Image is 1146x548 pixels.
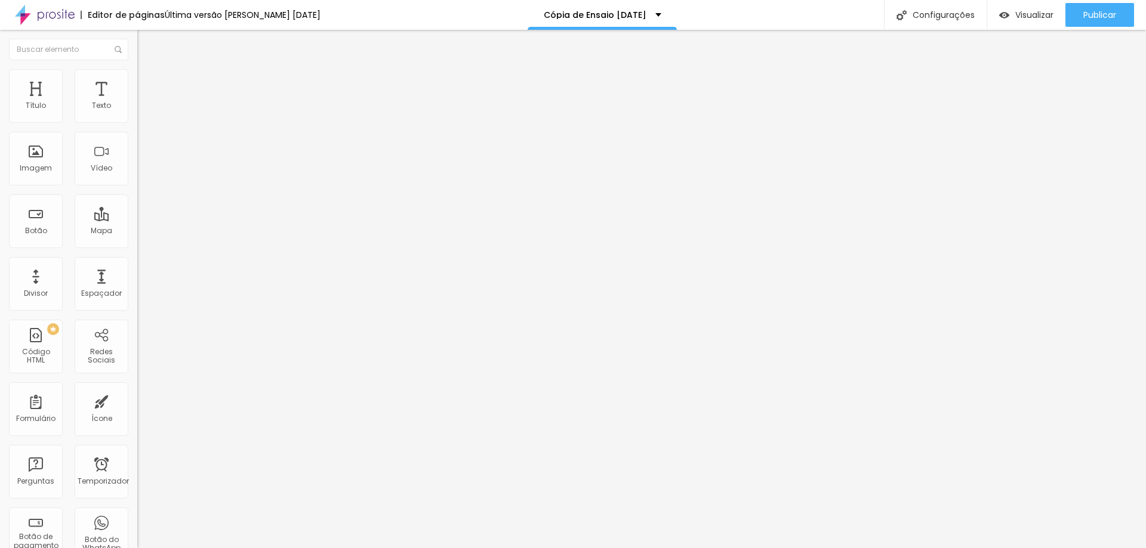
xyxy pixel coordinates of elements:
input: Buscar elemento [9,39,128,60]
font: Botão [25,225,47,236]
font: Redes Sociais [88,346,115,365]
font: Última versão [PERSON_NAME] [DATE] [165,9,321,21]
font: Configurações [913,9,975,21]
font: Texto [92,100,111,110]
img: Ícone [115,46,122,53]
font: Publicar [1083,9,1116,21]
font: Cópia de Ensaio [DATE] [544,9,646,21]
font: Mapa [91,225,112,236]
font: Ícone [91,413,112,423]
font: Imagem [20,163,52,173]
font: Formulário [16,413,56,423]
font: Código HTML [22,346,50,365]
img: Ícone [897,10,907,20]
font: Divisor [24,288,48,298]
font: Espaçador [81,288,122,298]
font: Título [26,100,46,110]
font: Temporizador [78,476,129,486]
font: Editor de páginas [88,9,165,21]
font: Vídeo [91,163,112,173]
button: Publicar [1065,3,1134,27]
font: Perguntas [17,476,54,486]
button: Visualizar [987,3,1065,27]
iframe: Editor [137,30,1146,548]
img: view-1.svg [999,10,1009,20]
font: Visualizar [1015,9,1053,21]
